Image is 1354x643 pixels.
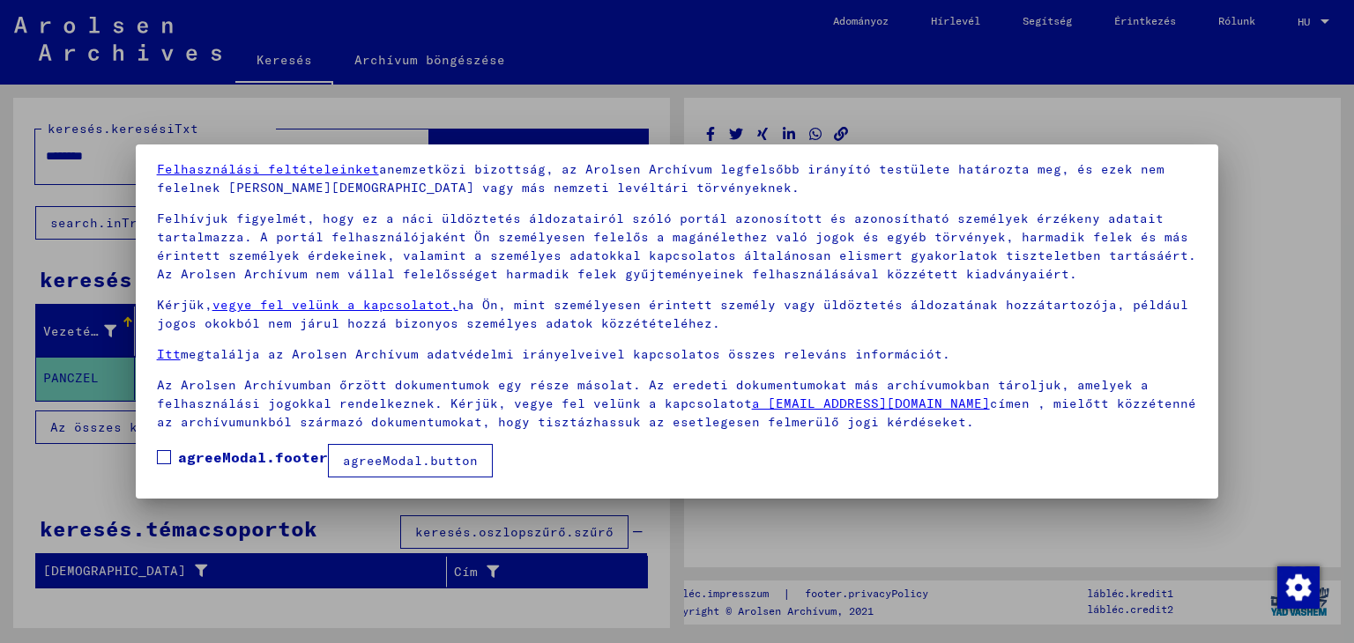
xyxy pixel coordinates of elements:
[157,377,1149,411] font: Az Arolsen Archívumban őrzött dokumentumok egy része másolat. Az eredeti dokumentumokat más archí...
[157,211,1196,282] font: Felhívjuk figyelmét, hogy ez a náci üldöztetés áldozatairól szóló portál azonosított és azonosíth...
[157,346,181,362] a: Itt
[157,161,1164,196] font: nemzetközi bizottság, az Arolsen Archívum legfelsőbb irányító testülete határozta meg, és ezek ne...
[157,297,1188,331] font: ha Ön, mint személyesen érintett személy vagy üldöztetés áldozatának hozzátartozója, például jogo...
[752,395,990,411] a: a [EMAIL_ADDRESS][DOMAIN_NAME]
[212,297,458,313] a: vegye fel velünk a kapcsolatot,
[157,297,212,313] font: Kérjük,
[343,453,478,469] font: agreeModal.button
[1277,566,1320,609] img: Hozzájárulás módosítása
[181,346,950,362] font: megtalálja az Arolsen Archívum adatvédelmi irányelveivel kapcsolatos összes releváns információt.
[379,161,387,177] font: a
[178,448,328,466] font: agreeModal.footer
[328,444,493,477] button: agreeModal.button
[157,161,379,177] a: Felhasználási feltételeinket
[1276,565,1319,608] div: Hozzájárulás módosítása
